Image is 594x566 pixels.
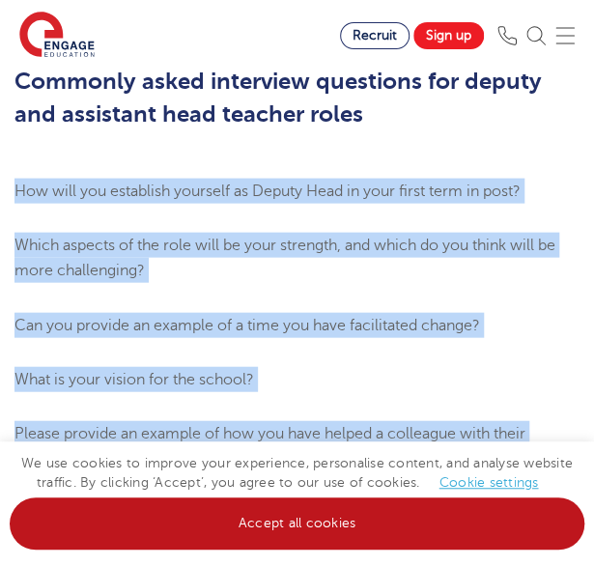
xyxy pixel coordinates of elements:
img: Mobile Menu [555,26,575,45]
span: Recruit [353,28,397,42]
span: We use cookies to improve your experience, personalise content, and analyse website traffic. By c... [10,456,584,530]
span: Can you provide an example of a time you have facilitated change? [14,316,480,333]
a: Recruit [340,22,410,49]
a: Sign up [413,22,484,49]
img: Search [526,26,546,45]
span: How will you establish yourself as Deputy Head in your first term in post? [14,182,521,199]
img: Phone [497,26,517,45]
img: Engage Education [19,12,95,60]
a: Cookie settings [439,475,539,490]
span: Commonly asked interview questions for deputy and assistant head teacher roles [14,67,542,127]
span: Which aspects of the role will be your strength, and which do you think will be more challenging? [14,236,555,278]
span: Please provide an example of how you have helped a colleague with their teaching? [14,424,525,467]
a: Accept all cookies [10,497,584,550]
span: What is your vision for the school? [14,370,254,387]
